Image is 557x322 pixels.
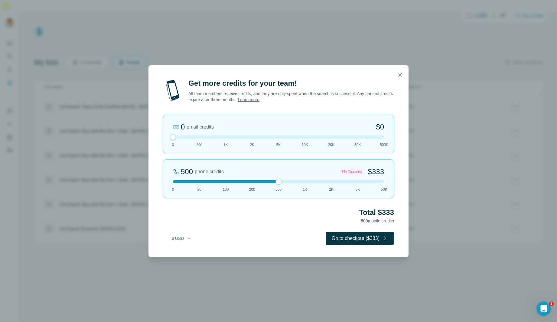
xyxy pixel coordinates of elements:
span: 20K [328,142,334,148]
span: 1K [303,187,307,192]
div: 500 [181,167,193,177]
span: 0 [172,187,174,192]
span: 2K [329,187,334,192]
span: mobile credits [361,218,394,223]
span: 1K [223,142,228,148]
button: Go to checkout ($333) [326,232,394,245]
span: phone credits [195,168,224,175]
span: 200 [196,142,202,148]
span: 200 [249,187,255,192]
img: mobile-phone [163,78,182,103]
h2: Total $333 [163,208,394,217]
button: $ USD [167,233,195,244]
span: 500K [380,142,388,148]
span: 5K [276,142,281,148]
iframe: Intercom live chat [536,301,551,316]
span: 100 [223,187,229,192]
div: 7% Discount [340,168,363,175]
p: All team members receive credits, and they are only spent when the search is successful. Any unus... [188,91,394,103]
span: 5K [355,187,360,192]
span: 500 [275,187,282,192]
div: 0 [181,122,185,132]
span: 20 [197,187,201,192]
a: Learn more [238,97,259,102]
span: 500 [361,218,368,223]
span: 2K [250,142,254,148]
span: 0 [172,142,174,148]
span: 50K [354,142,361,148]
span: $0 [376,122,384,132]
span: 50K [381,187,387,192]
span: $333 [368,167,384,177]
span: 1 [549,301,554,306]
span: email credits [187,123,214,131]
span: 10K [302,142,308,148]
